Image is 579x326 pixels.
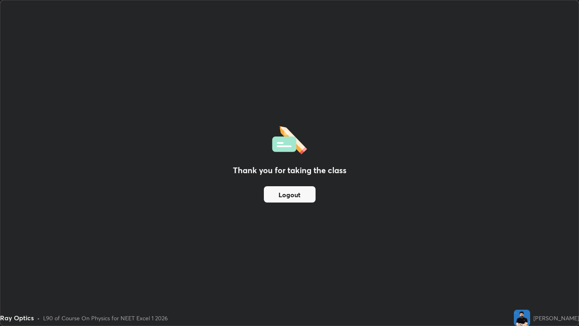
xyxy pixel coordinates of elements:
[37,314,40,322] div: •
[272,123,307,154] img: offlineFeedback.1438e8b3.svg
[43,314,168,322] div: L90 of Course On Physics for NEET Excel 1 2026
[264,186,316,203] button: Logout
[233,164,347,176] h2: Thank you for taking the class
[533,314,579,322] div: [PERSON_NAME]
[514,310,530,326] img: 83a18a2ccf0346ec988349b1c8dfe260.jpg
